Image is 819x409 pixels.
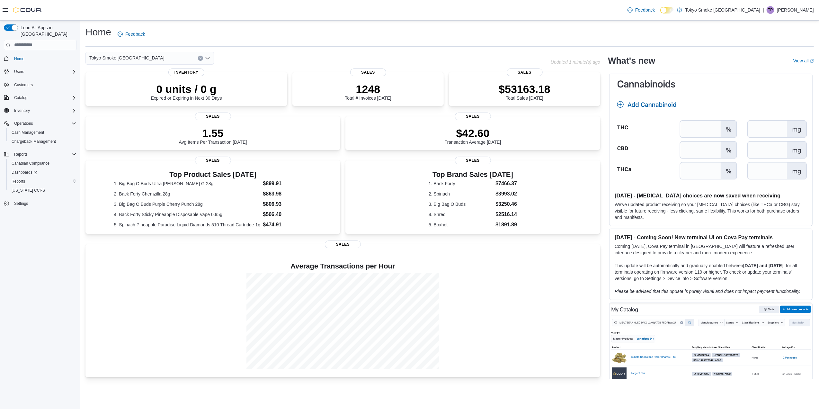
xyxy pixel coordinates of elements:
[9,177,28,185] a: Reports
[151,83,222,101] div: Expired or Expiring in Next 30 Days
[12,94,30,102] button: Catalog
[6,128,79,137] button: Cash Management
[115,28,147,41] a: Feedback
[12,170,37,175] span: Dashboards
[114,180,261,187] dt: 1. Big Bag O Buds Ultra [PERSON_NAME] G 28g
[9,186,48,194] a: [US_STATE] CCRS
[1,67,79,76] button: Users
[429,222,493,228] dt: 5. Boxhot
[198,56,203,61] button: Clear input
[9,138,58,145] a: Chargeback Management
[455,157,491,164] span: Sales
[263,180,312,187] dd: $899.91
[9,168,40,176] a: Dashboards
[429,201,493,207] dt: 3. Big Bag O Buds
[12,179,25,184] span: Reports
[195,113,231,120] span: Sales
[685,6,761,14] p: Tokyo Smoke [GEOGRAPHIC_DATA]
[179,127,247,145] div: Avg Items Per Transaction [DATE]
[151,83,222,95] p: 0 units / 0 g
[205,56,210,61] button: Open list of options
[9,186,76,194] span: Washington CCRS
[615,289,800,294] em: Please be advised that this update is purely visual and does not impact payment functionality.
[9,159,76,167] span: Canadian Compliance
[625,4,657,16] a: Feedback
[763,6,764,14] p: |
[12,200,31,207] a: Settings
[12,94,76,102] span: Catalog
[114,222,261,228] dt: 5. Spinach Pineapple Paradise Liquid Diamonds 510 Thread Cartridge 1g
[195,157,231,164] span: Sales
[345,83,391,95] p: 1248
[495,190,517,198] dd: $3993.02
[263,200,312,208] dd: $806.93
[114,201,261,207] dt: 3. Big Bag O Buds Purple Cherry Punch 28g
[114,191,261,197] dt: 2. Back Forty Chemzilla 28g
[14,82,33,87] span: Customers
[777,6,814,14] p: [PERSON_NAME]
[9,177,76,185] span: Reports
[12,68,76,76] span: Users
[9,129,76,136] span: Cash Management
[12,150,30,158] button: Reports
[12,120,76,127] span: Operations
[743,263,783,268] strong: [DATE] and [DATE]
[168,68,204,76] span: Inventory
[445,127,501,140] p: $42.60
[14,201,28,206] span: Settings
[12,188,45,193] span: [US_STATE] CCRS
[507,68,543,76] span: Sales
[6,177,79,186] button: Reports
[179,127,247,140] p: 1.55
[635,7,655,13] span: Feedback
[263,190,312,198] dd: $863.98
[9,129,47,136] a: Cash Management
[12,139,56,144] span: Chargeback Management
[325,241,361,248] span: Sales
[660,7,674,14] input: Dark Mode
[114,211,261,218] dt: 4. Back Forty Sticky Pineapple Disposable Vape 0.95g
[12,81,35,89] a: Customers
[12,107,32,114] button: Inventory
[429,191,493,197] dt: 2. Spinach
[345,83,391,101] div: Total # Invoices [DATE]
[1,93,79,102] button: Catalog
[14,56,24,61] span: Home
[615,243,807,256] p: Coming [DATE], Cova Pay terminal in [GEOGRAPHIC_DATA] will feature a refreshed user interface des...
[495,200,517,208] dd: $3250.46
[660,14,661,14] span: Dark Mode
[12,130,44,135] span: Cash Management
[18,24,76,37] span: Load All Apps in [GEOGRAPHIC_DATA]
[810,59,814,63] svg: External link
[615,234,807,241] h3: [DATE] - Coming Soon! New terminal UI on Cova Pay terminals
[6,159,79,168] button: Canadian Compliance
[1,150,79,159] button: Reports
[85,26,111,39] h1: Home
[499,83,550,101] div: Total Sales [DATE]
[14,95,27,100] span: Catalog
[551,59,600,65] p: Updated 1 minute(s) ago
[12,199,76,207] span: Settings
[14,108,30,113] span: Inventory
[263,221,312,229] dd: $474.91
[767,6,774,14] div: Tarace Parlee
[9,159,52,167] a: Canadian Compliance
[1,119,79,128] button: Operations
[4,51,76,225] nav: Complex example
[12,120,36,127] button: Operations
[1,199,79,208] button: Settings
[6,168,79,177] a: Dashboards
[12,81,76,89] span: Customers
[499,83,550,95] p: $53163.18
[12,107,76,114] span: Inventory
[429,180,493,187] dt: 1. Back Forty
[445,127,501,145] div: Transaction Average [DATE]
[615,201,807,221] p: We've updated product receiving so your [MEDICAL_DATA] choices (like THCa or CBG) stay visible fo...
[14,69,24,74] span: Users
[495,221,517,229] dd: $1891.89
[89,54,165,62] span: Tokyo Smoke [GEOGRAPHIC_DATA]
[13,7,42,13] img: Cova
[615,192,807,199] h3: [DATE] - [MEDICAL_DATA] choices are now saved when receiving
[6,137,79,146] button: Chargeback Management
[91,262,595,270] h4: Average Transactions per Hour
